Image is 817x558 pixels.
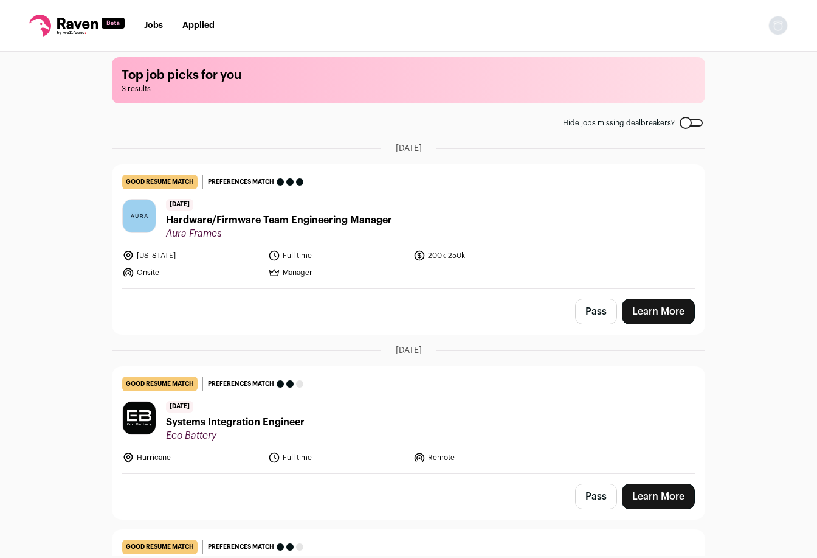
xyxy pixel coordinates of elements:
[122,84,695,94] span: 3 results
[268,249,407,262] li: Full time
[112,165,705,288] a: good resume match Preferences match [DATE] Hardware/Firmware Team Engineering Manager Aura Frames...
[768,16,788,35] img: nopic.png
[166,213,392,228] span: Hardware/Firmware Team Engineering Manager
[166,228,392,240] span: Aura Frames
[413,249,552,262] li: 200k-250k
[112,367,705,473] a: good resume match Preferences match [DATE] Systems Integration Engineer Eco Battery Hurricane Ful...
[563,118,675,128] span: Hide jobs missing dealbreakers?
[396,142,422,155] span: [DATE]
[122,67,695,84] h1: Top job picks for you
[122,267,261,279] li: Onsite
[208,541,274,553] span: Preferences match
[208,378,274,390] span: Preferences match
[166,430,305,442] span: Eco Battery
[122,452,261,464] li: Hurricane
[622,299,695,324] a: Learn More
[122,377,198,391] div: good resume match
[268,267,407,279] li: Manager
[208,176,274,188] span: Preferences match
[575,299,617,324] button: Pass
[166,401,193,413] span: [DATE]
[144,21,163,30] a: Jobs
[122,249,261,262] li: [US_STATE]
[768,16,788,35] button: Open dropdown
[122,540,198,554] div: good resume match
[413,452,552,464] li: Remote
[622,484,695,509] a: Learn More
[268,452,407,464] li: Full time
[396,344,422,357] span: [DATE]
[575,484,617,509] button: Pass
[182,21,215,30] a: Applied
[123,200,156,232] img: 610aec9e38f577c7a24c0517c3e075e3c996a98e7ffd85a6d6c52fb810d32fac.jpg
[123,402,156,434] img: bd7374e8a23ae1a68f32be8636dac815a79e3200bad9beea7256d36c3dbbc5c9.jpg
[122,175,198,189] div: good resume match
[166,415,305,430] span: Systems Integration Engineer
[166,199,193,211] span: [DATE]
